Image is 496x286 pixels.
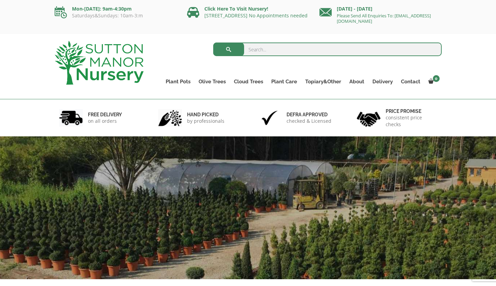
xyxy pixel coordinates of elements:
span: 0 [433,75,440,82]
img: 2.jpg [158,109,182,127]
p: on all orders [88,118,122,124]
img: logo [55,41,144,85]
img: 3.jpg [258,109,281,127]
img: 1.jpg [59,109,83,127]
a: 0 [424,77,442,86]
p: by professionals [187,118,224,124]
a: Click Here To Visit Nursery! [204,5,268,12]
a: About [345,77,368,86]
input: Search... [213,43,442,56]
a: Delivery [368,77,397,86]
p: checked & Licensed [287,118,331,124]
a: Please Send All Enquiries To: [EMAIL_ADDRESS][DOMAIN_NAME] [337,13,431,24]
p: consistent price checks [386,114,437,128]
h6: Price promise [386,108,437,114]
a: Plant Care [267,77,301,86]
a: Topiary&Other [301,77,345,86]
h6: Defra approved [287,112,331,118]
a: Cloud Trees [230,77,267,86]
a: Contact [397,77,424,86]
img: 4.jpg [357,107,381,128]
a: Plant Pots [162,77,195,86]
p: Mon-[DATE]: 9am-4:30pm [55,5,177,13]
h6: FREE DELIVERY [88,112,122,118]
h6: hand picked [187,112,224,118]
p: [DATE] - [DATE] [319,5,442,13]
a: Olive Trees [195,77,230,86]
p: Saturdays&Sundays: 10am-3:m [55,13,177,18]
a: [STREET_ADDRESS] No Appointments needed [204,12,308,19]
